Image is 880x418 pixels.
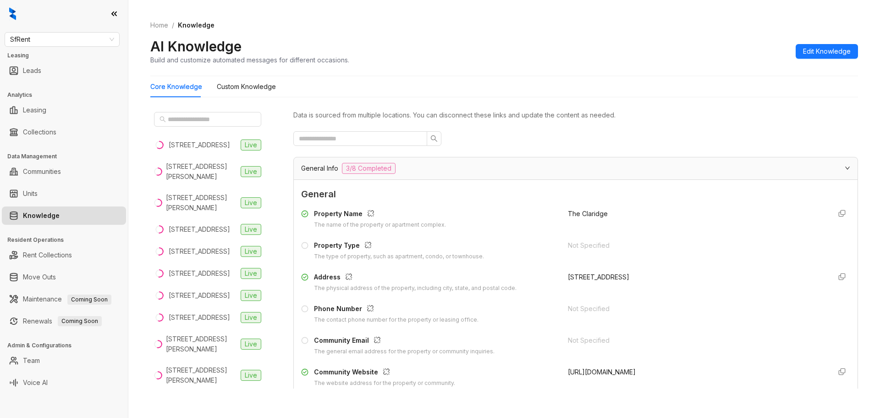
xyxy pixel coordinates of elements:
div: General Info3/8 Completed [294,157,858,179]
a: Communities [23,162,61,181]
a: RenewalsComing Soon [23,312,102,330]
a: Move Outs [23,268,56,286]
span: General Info [301,163,338,173]
button: Edit Knowledge [796,44,858,59]
h3: Resident Operations [7,236,128,244]
a: Leasing [23,101,46,119]
span: Coming Soon [58,316,102,326]
span: General [301,187,850,201]
span: SfRent [10,33,114,46]
h3: Analytics [7,91,128,99]
li: Move Outs [2,268,126,286]
div: Core Knowledge [150,82,202,92]
div: Phone Number [314,304,478,316]
span: Live [241,268,261,279]
a: Units [23,184,38,203]
div: Address [314,272,517,284]
h3: Leasing [7,51,128,60]
div: Not Specified [568,335,824,346]
span: Coming Soon [67,295,111,305]
div: [STREET_ADDRESS][PERSON_NAME] [166,193,237,213]
span: The Claridge [568,210,608,217]
a: Rent Collections [23,246,72,264]
div: The type of property, such as apartment, condo, or townhouse. [314,252,484,261]
li: / [172,20,174,30]
a: Knowledge [23,206,60,225]
div: Community Email [314,335,495,347]
div: Custom Knowledge [217,82,276,92]
li: Knowledge [2,206,126,225]
div: [STREET_ADDRESS] [169,140,230,150]
li: Voice AI [2,373,126,392]
div: Community Website [314,367,455,379]
div: Not Specified [568,240,824,251]
div: Not Specified [568,304,824,314]
span: search [430,135,438,142]
span: expanded [845,165,850,171]
li: Collections [2,123,126,141]
li: Maintenance [2,290,126,308]
span: Live [241,246,261,257]
div: The name of the property or apartment complex. [314,221,446,229]
div: [STREET_ADDRESS] [169,268,230,279]
div: The contact phone number for the property or leasing office. [314,316,478,324]
div: [STREET_ADDRESS][PERSON_NAME] [166,334,237,354]
div: The physical address of the property, including city, state, and postal code. [314,284,517,293]
span: Live [241,290,261,301]
li: Communities [2,162,126,181]
span: Live [241,312,261,323]
a: Collections [23,123,56,141]
div: [STREET_ADDRESS] [169,290,230,301]
li: Renewals [2,312,126,330]
li: Rent Collections [2,246,126,264]
a: Voice AI [23,373,48,392]
div: The general email address for the property or community inquiries. [314,347,495,356]
div: Build and customize automated messages for different occasions. [150,55,349,65]
div: [STREET_ADDRESS][PERSON_NAME] [166,365,237,385]
li: Leasing [2,101,126,119]
div: Property Type [314,240,484,252]
span: Edit Knowledge [803,46,851,56]
div: The website address for the property or community. [314,379,455,388]
span: Live [241,370,261,381]
a: Leads [23,61,41,80]
a: Home [148,20,170,30]
h3: Data Management [7,152,128,161]
h3: Admin & Configurations [7,341,128,350]
span: 3/8 Completed [342,163,396,174]
span: Live [241,224,261,235]
a: Team [23,351,40,370]
img: logo [9,7,16,20]
span: [URL][DOMAIN_NAME] [568,368,636,376]
div: Property Name [314,209,446,221]
span: search [159,116,166,123]
h2: AI Knowledge [150,38,242,55]
div: [STREET_ADDRESS][PERSON_NAME] [166,162,237,182]
li: Team [2,351,126,370]
div: [STREET_ADDRESS] [169,224,230,234]
span: Live [241,139,261,150]
div: Data is sourced from multiple locations. You can disconnect these links and update the content as... [293,110,858,120]
span: Live [241,197,261,208]
li: Leads [2,61,126,80]
div: [STREET_ADDRESS] [169,312,230,323]
span: Knowledge [178,21,214,29]
div: [STREET_ADDRESS] [568,272,824,282]
span: Live [241,166,261,177]
div: [STREET_ADDRESS] [169,246,230,256]
span: Live [241,339,261,350]
li: Units [2,184,126,203]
